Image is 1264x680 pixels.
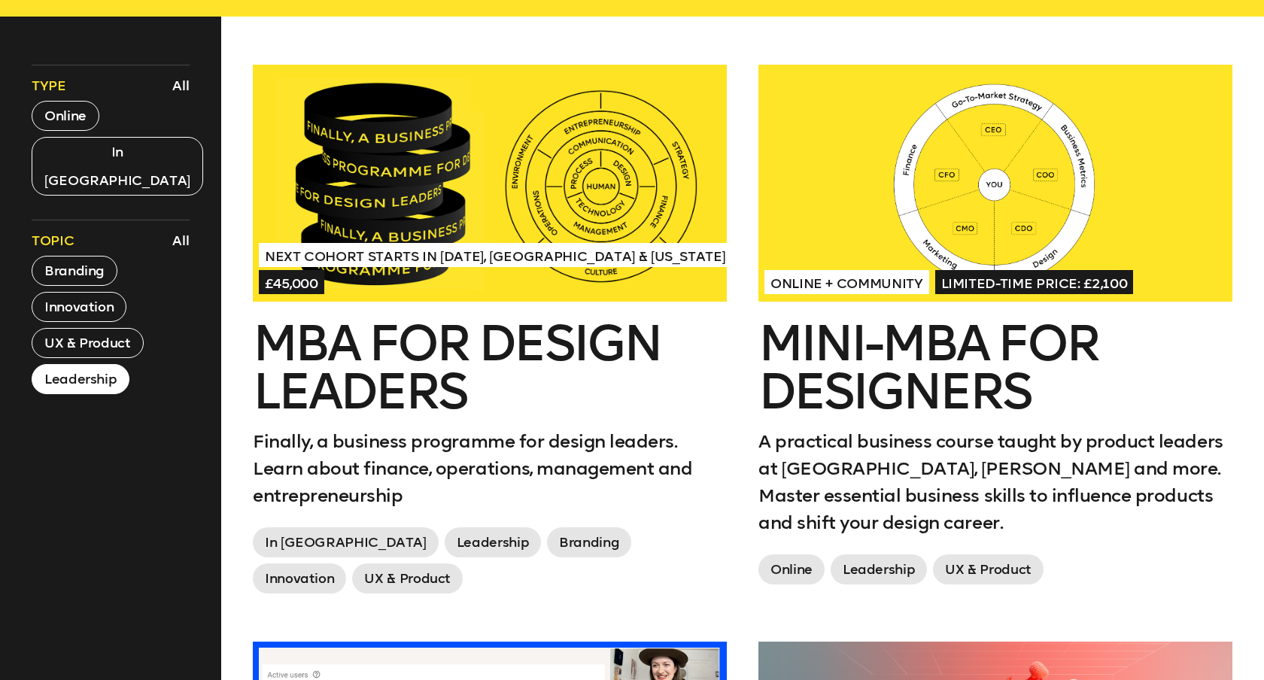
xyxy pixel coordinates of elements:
span: £45,000 [259,270,324,294]
span: UX & Product [352,563,463,593]
button: All [169,73,193,99]
span: UX & Product [933,554,1044,584]
span: Next Cohort Starts in [DATE], [GEOGRAPHIC_DATA] & [US_STATE] [259,243,731,267]
span: Limited-time price: £2,100 [935,270,1134,294]
button: Branding [32,256,117,286]
span: Type [32,77,66,95]
span: Leadership [445,527,541,557]
h2: Mini-MBA for Designers [758,320,1232,416]
button: Online [32,101,99,131]
h2: MBA for Design Leaders [253,320,727,416]
button: Innovation [32,292,126,322]
span: Online + Community [764,270,929,294]
span: Topic [32,232,74,250]
button: All [169,228,193,253]
p: Finally, a business programme for design leaders. Learn about finance, operations, management and... [253,428,727,509]
button: In [GEOGRAPHIC_DATA] [32,137,203,196]
span: Online [758,554,825,584]
span: Leadership [831,554,927,584]
span: Branding [547,527,631,557]
a: Next Cohort Starts in [DATE], [GEOGRAPHIC_DATA] & [US_STATE]£45,000MBA for Design LeadersFinally,... [253,65,727,600]
a: Online + CommunityLimited-time price: £2,100Mini-MBA for DesignersA practical business course tau... [758,65,1232,590]
p: A practical business course taught by product leaders at [GEOGRAPHIC_DATA], [PERSON_NAME] and mor... [758,428,1232,536]
button: Leadership [32,364,129,394]
span: In [GEOGRAPHIC_DATA] [253,527,439,557]
button: UX & Product [32,328,144,358]
span: Innovation [253,563,346,593]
